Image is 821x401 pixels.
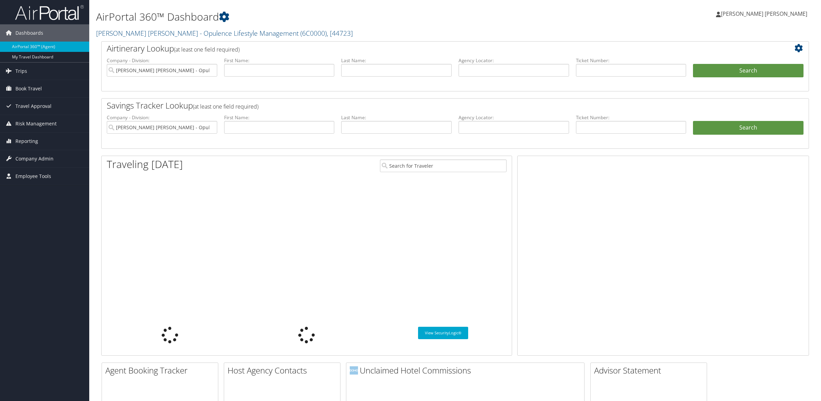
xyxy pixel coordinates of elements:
h1: Traveling [DATE] [107,157,183,171]
label: Last Name: [341,114,452,121]
span: Travel Approval [15,98,51,115]
span: Trips [15,63,27,80]
label: Agency Locator: [459,57,569,64]
label: Last Name: [341,57,452,64]
label: First Name: [224,57,335,64]
span: Risk Management [15,115,57,132]
span: (at least one field required) [174,46,240,53]
span: Dashboards [15,24,43,42]
h2: Unclaimed Hotel Commissions [350,365,584,376]
h2: Advisor Statement [594,365,707,376]
a: [PERSON_NAME] [PERSON_NAME] - Opulence Lifestyle Management [96,29,353,38]
button: Search [693,64,803,78]
span: [PERSON_NAME] [PERSON_NAME] [721,10,807,18]
span: (at least one field required) [193,103,258,110]
label: Ticket Number: [576,114,686,121]
input: search accounts [107,121,217,134]
input: Search for Traveler [380,159,506,172]
label: Company - Division: [107,57,217,64]
span: , [ 44723 ] [327,29,353,38]
span: ( 6C0000 ) [300,29,327,38]
span: Company Admin [15,150,54,167]
label: First Name: [224,114,335,121]
label: Company - Division: [107,114,217,121]
a: View SecurityLogic® [418,327,468,339]
h2: Host Agency Contacts [228,365,340,376]
h2: Agent Booking Tracker [105,365,218,376]
h1: AirPortal 360™ Dashboard [96,10,575,24]
span: Employee Tools [15,168,51,185]
label: Agency Locator: [459,114,569,121]
h2: Savings Tracker Lookup [107,100,744,111]
span: Book Travel [15,80,42,97]
h2: Airtinerary Lookup [107,43,744,54]
label: Ticket Number: [576,57,686,64]
span: Reporting [15,133,38,150]
a: [PERSON_NAME] [PERSON_NAME] [716,3,814,24]
img: domo-logo.png [350,366,358,375]
a: Search [693,121,803,135]
img: airportal-logo.png [15,4,84,21]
